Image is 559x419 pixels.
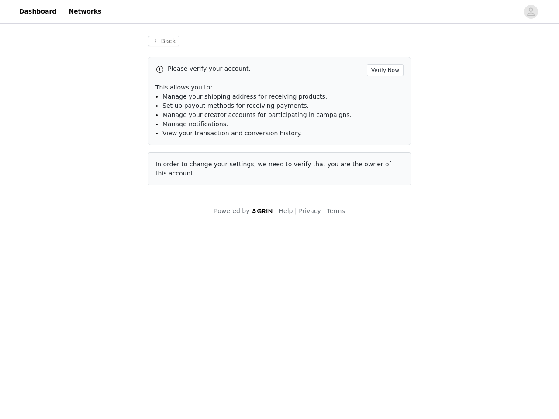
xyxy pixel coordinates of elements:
[162,120,228,127] span: Manage notifications.
[295,207,297,214] span: |
[162,93,327,100] span: Manage your shipping address for receiving products.
[63,2,107,21] a: Networks
[299,207,321,214] a: Privacy
[327,207,345,214] a: Terms
[162,111,352,118] span: Manage your creator accounts for participating in campaigns.
[275,207,277,214] span: |
[148,36,179,46] button: Back
[527,5,535,19] div: avatar
[323,207,325,214] span: |
[14,2,62,21] a: Dashboard
[155,161,391,177] span: In order to change your settings, we need to verify that you are the owner of this account.
[214,207,249,214] span: Powered by
[367,64,404,76] button: Verify Now
[155,83,404,92] p: This allows you to:
[162,102,309,109] span: Set up payout methods for receiving payments.
[279,207,293,214] a: Help
[252,208,273,214] img: logo
[162,130,302,137] span: View your transaction and conversion history.
[168,64,363,73] p: Please verify your account.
